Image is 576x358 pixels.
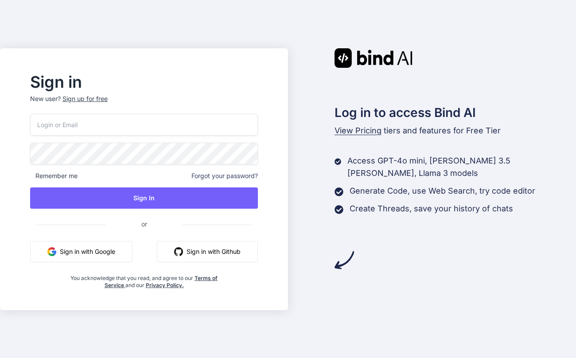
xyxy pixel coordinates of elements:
button: Sign In [30,187,258,209]
span: Forgot your password? [191,171,258,180]
div: Sign up for free [62,94,108,103]
h2: Log in to access Bind AI [335,103,576,122]
h2: Sign in [30,75,258,89]
button: Sign in with Github [157,241,258,262]
span: Remember me [30,171,78,180]
div: You acknowledge that you read, and agree to our and our [68,269,220,289]
a: Privacy Policy. [146,282,184,288]
span: or [106,213,183,235]
p: tiers and features for Free Tier [335,125,576,137]
button: Sign in with Google [30,241,132,262]
p: Access GPT-4o mini, [PERSON_NAME] 3.5 [PERSON_NAME], Llama 3 models [347,155,576,179]
a: Terms of Service [105,275,218,288]
p: New user? [30,94,258,114]
img: Bind AI logo [335,48,413,68]
img: github [174,247,183,256]
p: Generate Code, use Web Search, try code editor [350,185,535,197]
img: arrow [335,250,354,270]
p: Create Threads, save your history of chats [350,202,513,215]
img: google [47,247,56,256]
input: Login or Email [30,114,258,136]
span: View Pricing [335,126,381,135]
